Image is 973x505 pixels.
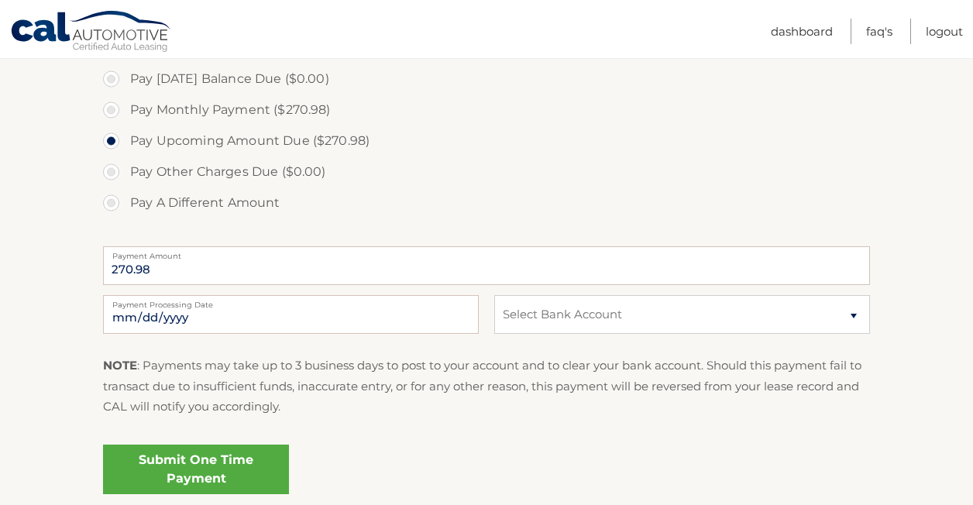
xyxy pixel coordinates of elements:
[103,94,870,125] label: Pay Monthly Payment ($270.98)
[103,295,479,334] input: Payment Date
[103,187,870,218] label: Pay A Different Amount
[103,356,870,417] p: : Payments may take up to 3 business days to post to your account and to clear your bank account....
[103,358,137,373] strong: NOTE
[103,295,479,307] label: Payment Processing Date
[10,10,173,55] a: Cal Automotive
[866,19,892,44] a: FAQ's
[926,19,963,44] a: Logout
[103,125,870,156] label: Pay Upcoming Amount Due ($270.98)
[771,19,833,44] a: Dashboard
[103,246,870,259] label: Payment Amount
[103,246,870,285] input: Payment Amount
[103,64,870,94] label: Pay [DATE] Balance Due ($0.00)
[103,445,289,494] a: Submit One Time Payment
[103,156,870,187] label: Pay Other Charges Due ($0.00)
